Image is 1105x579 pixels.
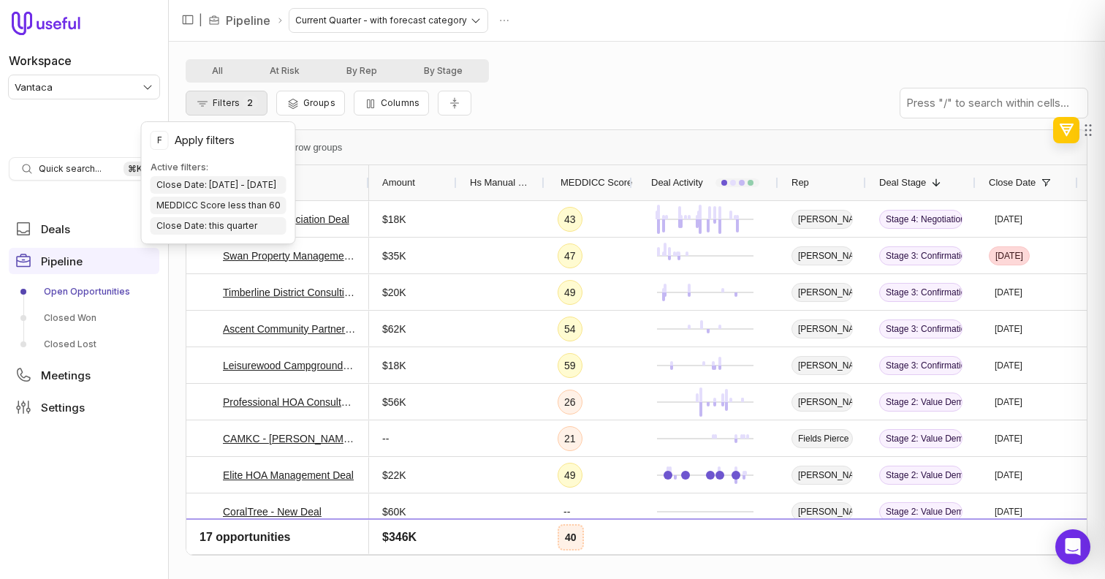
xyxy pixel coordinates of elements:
[226,12,270,29] a: Pipeline
[382,174,415,192] span: Amount
[400,62,486,80] button: By Stage
[41,370,91,381] span: Meetings
[791,319,853,338] span: [PERSON_NAME]
[1055,529,1090,564] div: Open Intercom Messenger
[223,430,356,447] a: CAMKC - [PERSON_NAME] Deal
[879,393,962,412] span: Stage 2: Value Demonstration
[558,243,582,268] div: 47
[791,356,853,375] span: [PERSON_NAME]
[791,246,853,265] span: [PERSON_NAME]
[879,429,962,448] span: Stage 2: Value Demonstration
[177,9,199,31] button: Collapse sidebar
[124,162,147,176] kbd: ⌘ K
[558,165,619,200] div: MEDDICC Score
[470,174,531,192] span: Hs Manual Forecast Category
[995,213,1022,225] time: [DATE]
[493,10,515,31] button: Actions
[791,283,853,302] span: [PERSON_NAME]
[41,224,70,235] span: Deals
[791,539,853,558] span: [PERSON_NAME]
[561,174,632,192] span: MEDDICC Score
[558,500,576,523] div: --
[223,357,356,374] a: Leisurewood Campground Deal
[9,248,159,274] a: Pipeline
[791,429,853,448] span: Fields Pierce
[9,394,159,420] a: Settings
[879,356,962,375] span: Stage 3: Confirmation
[995,469,1022,481] time: [DATE]
[382,320,406,338] span: $62K
[223,503,322,521] a: CoralTree - New Deal
[995,396,1022,408] time: [DATE]
[879,466,962,485] span: Stage 2: Value Demonstration
[995,250,1023,262] time: [DATE]
[995,323,1022,335] time: [DATE]
[41,402,85,413] span: Settings
[879,539,962,558] span: Stage 2: Value Demonstration
[558,463,582,488] div: 49
[995,287,1022,298] time: [DATE]
[995,433,1022,444] time: [DATE]
[246,62,323,80] button: At Risk
[879,246,962,265] span: Stage 3: Confirmation
[151,176,286,194] div: Close Date: [DATE] - [DATE]
[199,12,202,29] span: |
[276,91,345,116] button: Group Pipeline
[995,360,1022,371] time: [DATE]
[213,97,240,108] span: Filters
[879,174,926,192] span: Deal Stage
[382,393,406,411] span: $56K
[879,210,962,229] span: Stage 4: Negotiation
[438,91,471,116] button: Collapse all rows
[382,284,406,301] span: $20K
[9,216,159,242] a: Deals
[791,502,853,521] span: [PERSON_NAME]
[9,362,159,388] a: Meetings
[189,62,246,80] button: All
[995,542,1022,554] time: [DATE]
[9,280,159,356] div: Pipeline submenu
[9,333,159,356] a: Closed Lost
[651,174,703,192] span: Deal Activity
[791,174,809,192] span: Rep
[382,466,406,484] span: $22K
[151,217,286,235] div: Close Date: this quarter
[9,52,72,69] label: Workspace
[151,131,169,150] kbd: F
[151,197,286,214] div: MEDDICC Score less than 60
[382,540,406,557] span: $54K
[879,502,962,521] span: Stage 2: Value Demonstration
[558,317,582,341] div: 54
[303,97,335,108] span: Groups
[354,91,429,116] button: Columns
[995,506,1022,518] time: [DATE]
[151,162,286,173] div: Active filters:
[323,62,400,80] button: By Rep
[9,306,159,330] a: Closed Won
[381,97,419,108] span: Columns
[879,283,962,302] span: Stage 3: Confirmation
[791,210,853,229] span: [PERSON_NAME]
[558,536,582,561] div: 59
[223,247,356,265] a: Swan Property Management - New Deal
[791,393,853,412] span: [PERSON_NAME]
[382,430,389,447] span: --
[223,320,356,338] a: Ascent Community Partners - New Deal
[41,256,83,267] span: Pipeline
[558,280,582,305] div: 49
[558,390,582,415] div: 26
[223,393,356,411] a: Professional HOA Consultants - New Deal
[791,466,853,485] span: [PERSON_NAME]
[558,426,582,451] div: 21
[382,503,406,521] span: $60K
[989,174,1036,192] span: Close Date
[243,96,257,110] span: 2
[382,247,406,265] span: $35K
[223,466,354,484] a: Elite HOA Management Deal
[223,540,356,557] a: Sun City Lincoln Hills Community Association - Deal
[39,163,102,175] span: Quick search...
[9,280,159,303] a: Open Opportunities
[558,207,582,232] div: 43
[558,353,582,378] div: 59
[382,357,406,374] span: $18K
